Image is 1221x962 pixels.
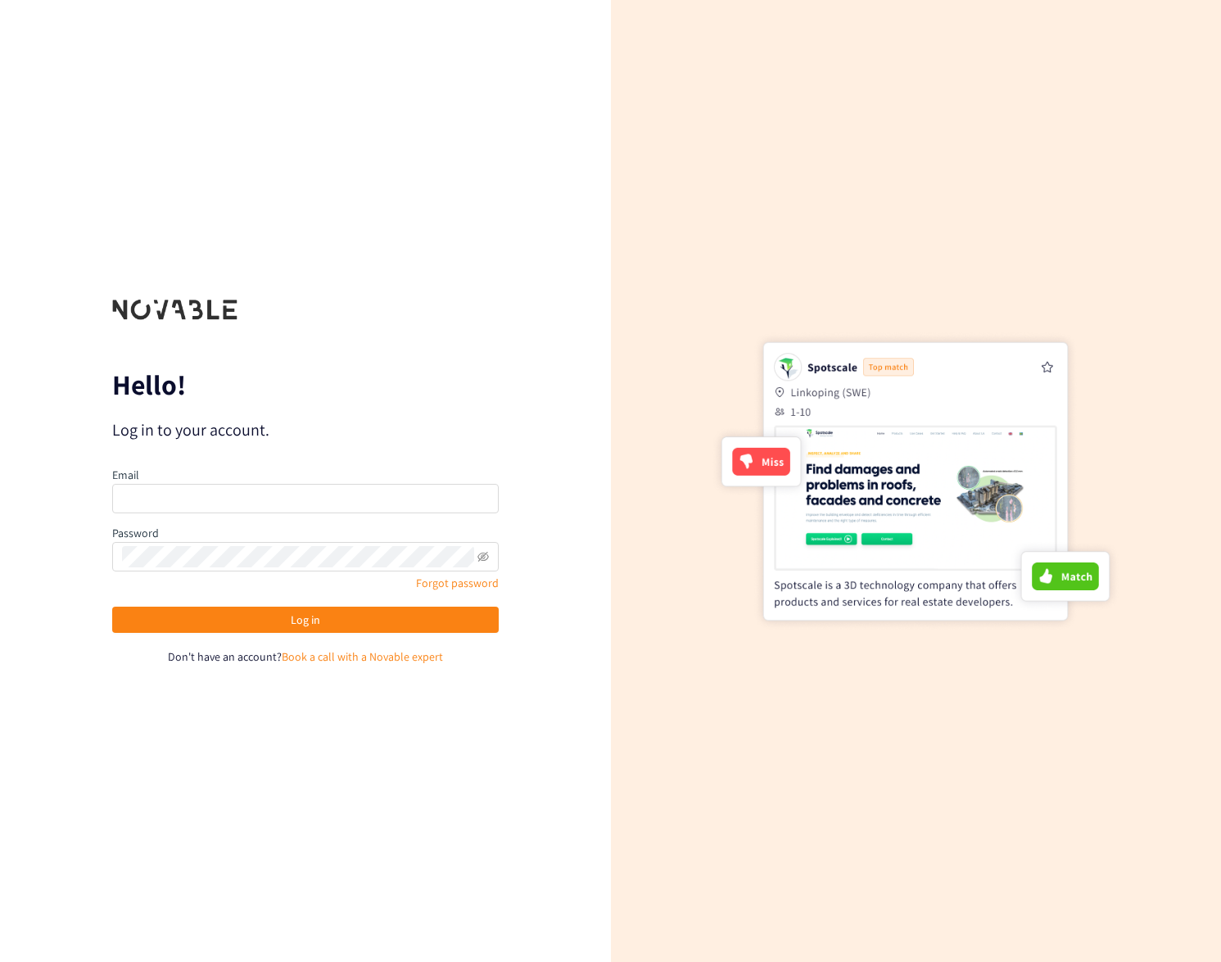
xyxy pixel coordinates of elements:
[291,611,320,629] span: Log in
[168,649,282,664] span: Don't have an account?
[416,576,499,590] a: Forgot password
[112,372,499,398] p: Hello!
[112,467,139,482] label: Email
[112,526,159,540] label: Password
[282,649,443,664] a: Book a call with a Novable expert
[477,551,489,562] span: eye-invisible
[112,607,499,633] button: Log in
[112,418,499,441] p: Log in to your account.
